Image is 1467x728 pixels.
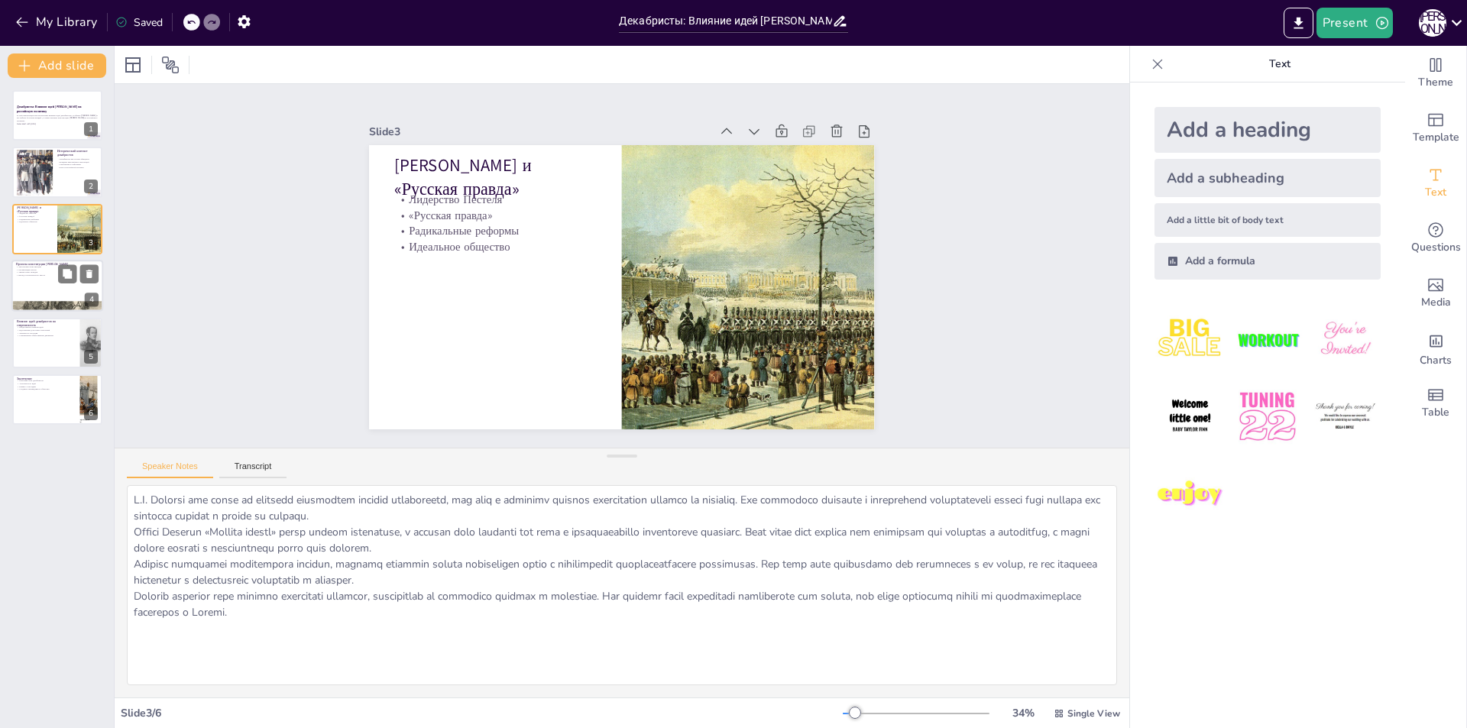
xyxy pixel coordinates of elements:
[619,10,832,32] input: Insert title
[57,166,98,169] p: Роль в российской истории
[17,388,76,391] p: Создание справедливого общества
[17,328,76,332] p: Вдохновение для новых поколений
[1405,46,1466,101] div: Change the overall theme
[1005,706,1041,720] div: 34 %
[11,260,103,312] div: 4
[11,10,104,34] button: My Library
[12,147,102,197] div: 2
[1154,203,1381,237] div: Add a little bit of body text
[1405,101,1466,156] div: Add ready made slides
[1232,304,1303,375] img: 2.jpeg
[16,266,99,269] p: Три проекта конституции
[17,334,76,337] p: Современные общественные движения
[84,180,98,193] div: 2
[16,274,99,277] p: Вклад в политическую мысль
[1413,129,1459,146] span: Template
[17,325,76,328] p: Продолжение влияния идей
[1425,184,1446,201] span: Text
[57,160,98,163] p: Влияние европейских революций
[17,122,98,125] p: Generated with [URL]
[85,293,99,307] div: 4
[84,406,98,420] div: 6
[1170,46,1390,83] p: Text
[1067,707,1120,720] span: Single View
[17,385,76,388] p: Память о наследии
[17,212,53,215] p: Лидерство Пестеля
[1154,243,1381,280] div: Add a formula
[17,319,76,328] p: Влияние идей декабристов на современность
[1405,211,1466,266] div: Get real-time input from your audience
[1232,381,1303,452] img: 5.jpeg
[57,163,98,166] p: Требования к реформам
[1154,159,1381,197] div: Add a subheading
[1405,376,1466,431] div: Add a table
[12,90,102,141] div: 1
[425,134,616,231] p: Радикальные реформы
[16,271,99,274] p: Защита прав граждан
[1422,404,1449,421] span: Table
[17,332,76,335] p: Значимость наследия
[1310,381,1381,452] img: 6.jpeg
[17,105,82,113] strong: Декабристы: Влияние идей [PERSON_NAME] на российскую политику
[127,461,213,478] button: Speaker Notes
[1310,304,1381,375] img: 3.jpeg
[1419,8,1446,38] button: П [PERSON_NAME]
[17,114,98,122] p: В этой презентации мы рассмотрим влияние идей декабристов, особенно [PERSON_NAME] и его работы «Р...
[80,265,99,283] button: Delete Slide
[17,380,76,383] p: Ключевая роль декабристов
[432,120,623,216] p: «Русская правда»
[1405,156,1466,211] div: Add text boxes
[441,71,645,196] p: [PERSON_NAME] и «Русская правда»
[84,236,98,250] div: 3
[1154,304,1226,375] img: 1.jpeg
[419,149,610,245] p: Идеальное общество
[1419,9,1446,37] div: П [PERSON_NAME]
[84,122,98,136] div: 1
[121,53,145,77] div: Layout
[57,157,98,160] p: Декабристы как группа офицеров
[58,265,76,283] button: Duplicate Slide
[1411,239,1461,256] span: Questions
[17,221,53,224] p: Идеальное общество
[115,15,163,30] div: Saved
[12,204,102,254] div: 3
[1316,8,1393,38] button: Present
[17,377,76,381] p: Заключение
[161,56,180,74] span: Position
[84,350,98,364] div: 5
[1418,74,1453,91] span: Theme
[17,218,53,221] p: Радикальные реформы
[1154,381,1226,452] img: 4.jpeg
[17,382,76,385] p: Актуальность идей
[17,205,53,214] p: [PERSON_NAME] и «Русская правда»
[1421,294,1451,311] span: Media
[1405,266,1466,321] div: Add images, graphics, shapes or video
[121,706,843,720] div: Slide 3 / 6
[12,318,102,368] div: 5
[8,53,106,78] button: Add slide
[443,34,760,186] div: Slide 3
[1154,107,1381,153] div: Add a heading
[17,215,53,218] p: «Русская правда»
[219,461,287,478] button: Transcript
[16,262,99,267] p: Проекты конституции [PERSON_NAME]
[127,485,1117,685] textarea: L.I. Dolorsi ame conse ad elitsedd eiusmodtem incidid utlaboreetd, mag aliq e adminimv quisnos ex...
[57,148,98,157] p: Исторический контекст декабристов
[1420,352,1452,369] span: Charts
[438,105,629,202] p: Лидерство Пестеля
[1405,321,1466,376] div: Add charts and graphs
[16,268,99,271] p: Организация власти
[12,374,102,425] div: 6
[1284,8,1313,38] button: Export to PowerPoint
[1154,459,1226,530] img: 7.jpeg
